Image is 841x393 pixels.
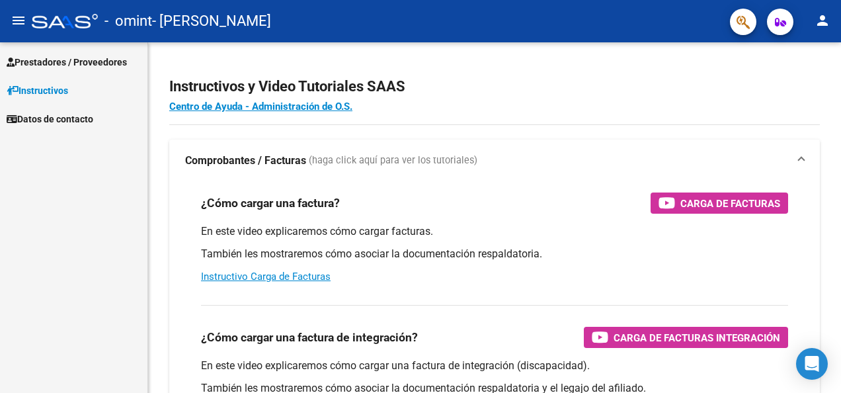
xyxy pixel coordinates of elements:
[201,359,788,373] p: En este video explicaremos cómo cargar una factura de integración (discapacidad).
[11,13,26,28] mat-icon: menu
[185,153,306,168] strong: Comprobantes / Facturas
[309,153,477,168] span: (haga click aquí para ver los tutoriales)
[169,140,820,182] mat-expansion-panel-header: Comprobantes / Facturas (haga click aquí para ver los tutoriales)
[169,101,352,112] a: Centro de Ayuda - Administración de O.S.
[651,193,788,214] button: Carga de Facturas
[7,55,127,69] span: Prestadores / Proveedores
[152,7,271,36] span: - [PERSON_NAME]
[614,329,780,346] span: Carga de Facturas Integración
[7,83,68,98] span: Instructivos
[169,74,820,99] h2: Instructivos y Video Tutoriales SAAS
[680,195,780,212] span: Carga de Facturas
[201,247,788,261] p: También les mostraremos cómo asociar la documentación respaldatoria.
[796,348,828,380] div: Open Intercom Messenger
[104,7,152,36] span: - omint
[815,13,830,28] mat-icon: person
[201,271,331,283] a: Instructivo Carga de Facturas
[201,194,340,212] h3: ¿Cómo cargar una factura?
[7,112,93,126] span: Datos de contacto
[584,327,788,348] button: Carga de Facturas Integración
[201,328,418,347] h3: ¿Cómo cargar una factura de integración?
[201,224,788,239] p: En este video explicaremos cómo cargar facturas.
